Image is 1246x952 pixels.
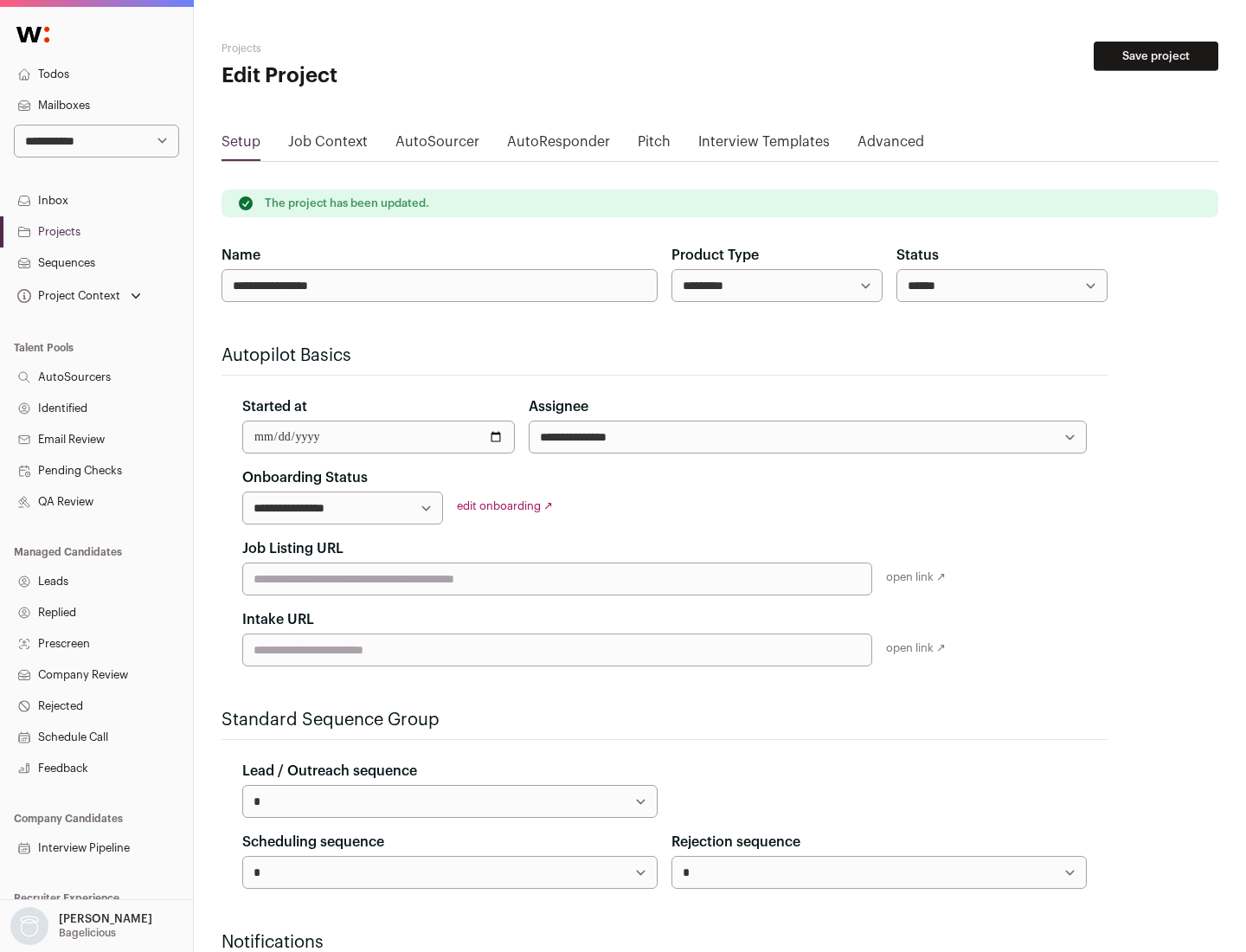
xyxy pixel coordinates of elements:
label: Status [896,245,939,266]
a: AutoResponder [507,132,610,159]
a: Job Context [288,132,368,159]
p: The project has been updated. [265,196,429,210]
button: Save project [1094,42,1218,71]
a: Setup [222,132,260,159]
h2: Standard Sequence Group [222,708,1108,732]
label: Rejection sequence [671,832,800,852]
label: Scheduling sequence [242,832,384,852]
label: Lead / Outreach sequence [242,761,417,782]
p: Bagelicious [59,926,116,940]
button: Open dropdown [14,284,145,308]
img: Wellfound [7,17,59,52]
p: [PERSON_NAME] [59,912,152,926]
h2: Autopilot Basics [222,344,1108,368]
a: Interview Templates [698,132,830,159]
label: Intake URL [242,609,314,630]
button: Open dropdown [7,907,156,945]
label: Started at [242,396,307,417]
label: Job Listing URL [242,538,344,559]
a: AutoSourcer [395,132,479,159]
h2: Projects [222,42,554,55]
a: Advanced [857,132,924,159]
label: Name [222,245,260,266]
img: nopic.png [10,907,48,945]
a: Pitch [638,132,671,159]
div: Project Context [14,289,120,303]
label: Onboarding Status [242,467,368,488]
h1: Edit Project [222,62,554,90]
a: edit onboarding ↗ [457,500,553,511]
label: Product Type [671,245,759,266]
label: Assignee [529,396,588,417]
